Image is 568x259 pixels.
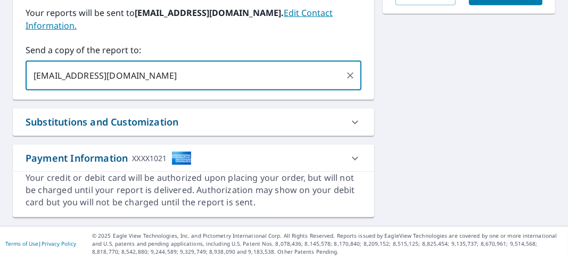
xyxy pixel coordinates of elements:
[26,172,361,208] div: Your credit or debit card will be authorized upon placing your order, but will not be charged unt...
[42,240,76,247] a: Privacy Policy
[5,240,76,247] p: |
[26,115,178,129] div: Substitutions and Customization
[92,232,563,256] p: © 2025 Eagle View Technologies, Inc. and Pictometry International Corp. All Rights Reserved. Repo...
[26,44,361,56] label: Send a copy of the report to:
[13,108,374,136] div: Substitutions and Customization
[13,145,374,172] div: Payment InformationXXXX1021cardImage
[132,151,167,165] div: XXXX1021
[26,151,192,165] div: Payment Information
[26,6,361,32] label: Your reports will be sent to
[343,68,358,83] button: Clear
[5,240,38,247] a: Terms of Use
[171,151,192,165] img: cardImage
[135,7,284,19] b: [EMAIL_ADDRESS][DOMAIN_NAME].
